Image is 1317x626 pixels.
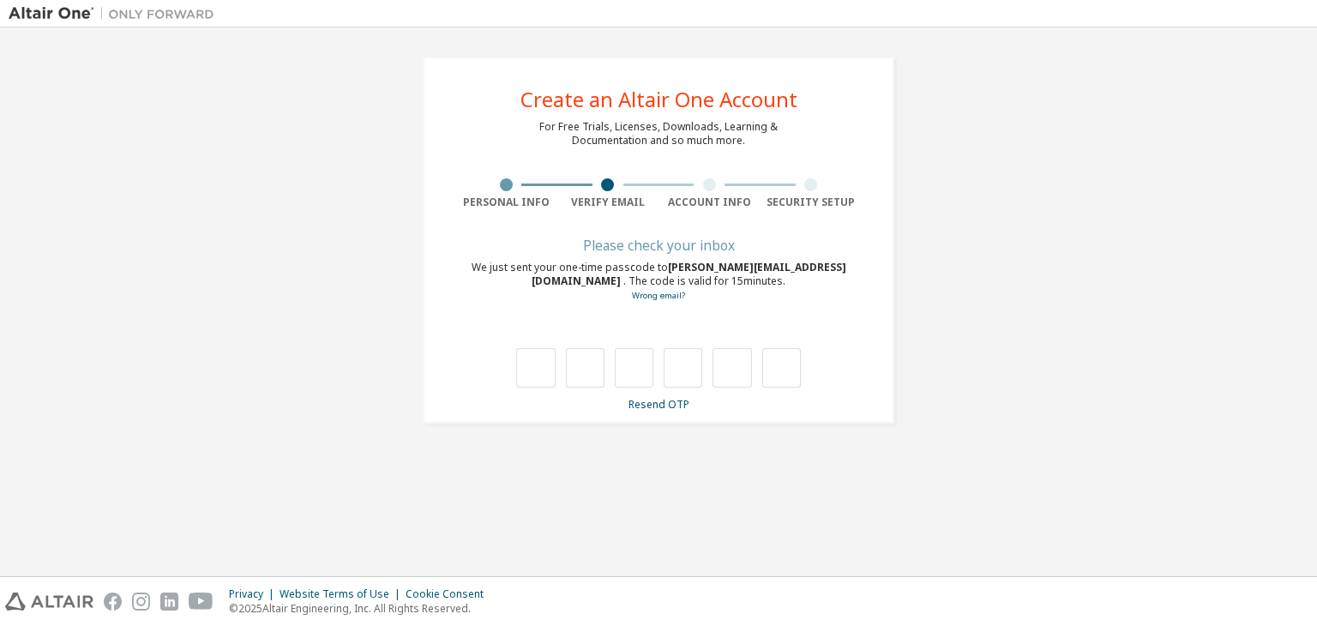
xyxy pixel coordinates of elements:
[280,587,406,601] div: Website Terms of Use
[229,601,494,616] p: © 2025 Altair Engineering, Inc. All Rights Reserved.
[104,593,122,611] img: facebook.svg
[455,261,862,303] div: We just sent your one-time passcode to . The code is valid for 15 minutes.
[132,593,150,611] img: instagram.svg
[532,260,846,288] span: [PERSON_NAME][EMAIL_ADDRESS][DOMAIN_NAME]
[632,290,685,301] a: Go back to the registration form
[539,120,778,147] div: For Free Trials, Licenses, Downloads, Learning & Documentation and so much more.
[406,587,494,601] div: Cookie Consent
[160,593,178,611] img: linkedin.svg
[761,196,863,209] div: Security Setup
[9,5,223,22] img: Altair One
[520,89,797,110] div: Create an Altair One Account
[455,196,557,209] div: Personal Info
[229,587,280,601] div: Privacy
[5,593,93,611] img: altair_logo.svg
[455,240,862,250] div: Please check your inbox
[557,196,659,209] div: Verify Email
[628,397,689,412] a: Resend OTP
[658,196,761,209] div: Account Info
[189,593,213,611] img: youtube.svg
